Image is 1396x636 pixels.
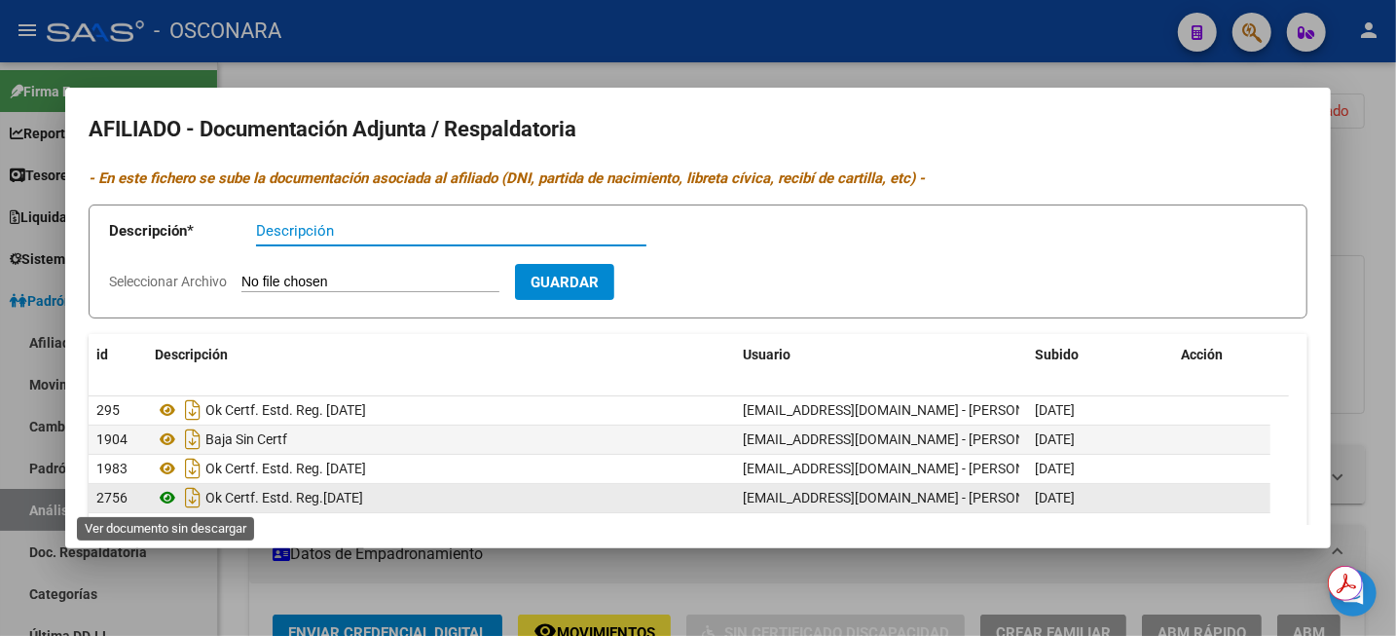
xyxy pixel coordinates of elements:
[1035,431,1075,447] span: [DATE]
[1035,347,1079,362] span: Subido
[735,334,1027,376] datatable-header-cell: Usuario
[1027,334,1173,376] datatable-header-cell: Subido
[180,482,205,513] i: Descargar documento
[96,402,120,418] span: 295
[96,461,128,476] span: 1983
[180,424,205,455] i: Descargar documento
[89,169,925,187] i: - En este fichero se sube la documentación asociada al afiliado (DNI, partida de nacimiento, libr...
[1173,334,1270,376] datatable-header-cell: Acción
[743,431,1073,447] span: [EMAIL_ADDRESS][DOMAIN_NAME] - [PERSON_NAME]
[155,347,228,362] span: Descripción
[743,347,790,362] span: Usuario
[96,490,128,505] span: 2756
[743,490,1073,505] span: [EMAIL_ADDRESS][DOMAIN_NAME] - [PERSON_NAME]
[1035,402,1075,418] span: [DATE]
[743,402,1073,418] span: [EMAIL_ADDRESS][DOMAIN_NAME] - [PERSON_NAME]
[1181,347,1223,362] span: Acción
[205,431,287,447] span: Baja Sin Certf
[205,461,366,476] span: Ok Certf. Estd. Reg. [DATE]
[89,111,1307,148] h2: AFILIADO - Documentación Adjunta / Respaldatoria
[96,347,108,362] span: id
[89,334,147,376] datatable-header-cell: id
[205,490,363,505] span: Ok Certf. Estd. Reg.[DATE]
[531,274,599,291] span: Guardar
[180,394,205,426] i: Descargar documento
[743,461,1073,476] span: [EMAIL_ADDRESS][DOMAIN_NAME] - [PERSON_NAME]
[109,220,256,243] p: Descripción
[205,402,366,418] span: Ok Certf. Estd. Reg. [DATE]
[180,453,205,484] i: Descargar documento
[1035,461,1075,476] span: [DATE]
[147,334,735,376] datatable-header-cell: Descripción
[96,431,128,447] span: 1904
[1035,490,1075,505] span: [DATE]
[515,264,614,300] button: Guardar
[109,274,227,289] span: Seleccionar Archivo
